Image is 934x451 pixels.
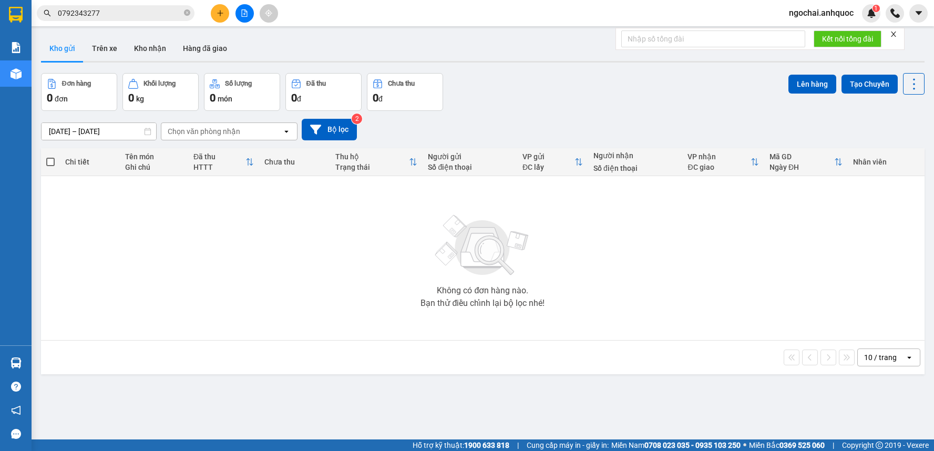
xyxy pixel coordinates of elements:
button: Tạo Chuyến [841,75,898,94]
span: 1 [874,5,878,12]
span: 0 [291,91,297,104]
span: đơn [55,95,68,103]
div: Trạng thái [335,163,409,171]
button: Kho gửi [41,36,84,61]
th: Toggle SortBy [517,148,588,176]
button: Trên xe [84,36,126,61]
span: ngochai.anhquoc [781,6,862,19]
button: plus [211,4,229,23]
div: Tên món [125,152,183,161]
div: Mã GD [769,152,834,161]
span: đ [297,95,301,103]
img: phone-icon [890,8,900,18]
button: aim [260,4,278,23]
sup: 1 [873,5,880,12]
th: Toggle SortBy [188,148,259,176]
input: Select a date range. [42,123,156,140]
div: 10 / trang [864,352,897,363]
strong: 0708 023 035 - 0935 103 250 [644,441,741,449]
span: Cung cấp máy in - giấy in: [527,439,609,451]
svg: open [282,127,291,136]
img: warehouse-icon [11,357,22,368]
span: search [44,9,51,17]
div: ĐC giao [687,163,751,171]
span: plus [217,9,224,17]
div: Đơn hàng [62,80,91,87]
button: Số lượng0món [204,73,280,111]
button: Bộ lọc [302,119,357,140]
span: 0 [47,91,53,104]
img: logo-vxr [9,7,23,23]
div: Người gửi [428,152,512,161]
button: Lên hàng [788,75,836,94]
span: | [833,439,834,451]
div: Chi tiết [65,158,115,166]
div: Ghi chú [125,163,183,171]
span: kg [136,95,144,103]
button: Khối lượng0kg [122,73,199,111]
strong: 1900 633 818 [464,441,509,449]
th: Toggle SortBy [330,148,423,176]
span: 0 [373,91,378,104]
div: Số điện thoại [428,163,512,171]
div: Chưa thu [388,80,415,87]
span: Hỗ trợ kỹ thuật: [413,439,509,451]
span: đ [378,95,383,103]
div: Chưa thu [264,158,325,166]
div: Chọn văn phòng nhận [168,126,240,137]
div: Nhân viên [853,158,919,166]
th: Toggle SortBy [764,148,848,176]
div: Đã thu [193,152,245,161]
img: svg+xml;base64,PHN2ZyBjbGFzcz0ibGlzdC1wbHVnX19zdmciIHhtbG5zPSJodHRwOi8vd3d3LnczLm9yZy8yMDAwL3N2Zy... [430,209,535,282]
span: copyright [876,442,883,449]
div: VP nhận [687,152,751,161]
div: Số điện thoại [593,164,678,172]
span: notification [11,405,21,415]
span: 0 [128,91,134,104]
svg: open [905,353,914,362]
img: icon-new-feature [867,8,876,18]
span: Miền Bắc [749,439,825,451]
div: Ngày ĐH [769,163,834,171]
div: Khối lượng [143,80,176,87]
div: VP gửi [522,152,574,161]
div: Không có đơn hàng nào. [437,286,528,295]
span: ⚪️ [743,443,746,447]
input: Nhập số tổng đài [621,30,805,47]
div: Đã thu [306,80,326,87]
span: món [218,95,232,103]
button: caret-down [909,4,928,23]
span: caret-down [914,8,923,18]
th: Toggle SortBy [682,148,764,176]
div: Bạn thử điều chỉnh lại bộ lọc nhé! [420,299,545,307]
button: Đã thu0đ [285,73,362,111]
img: warehouse-icon [11,68,22,79]
span: Kết nối tổng đài [822,33,873,45]
sup: 2 [352,114,362,124]
button: Hàng đã giao [175,36,235,61]
button: Đơn hàng0đơn [41,73,117,111]
span: | [517,439,519,451]
span: 0 [210,91,215,104]
div: ĐC lấy [522,163,574,171]
button: Chưa thu0đ [367,73,443,111]
input: Tìm tên, số ĐT hoặc mã đơn [58,7,182,19]
div: HTTT [193,163,245,171]
span: file-add [241,9,248,17]
strong: 0369 525 060 [779,441,825,449]
div: Số lượng [225,80,252,87]
span: close-circle [184,9,190,16]
div: Thu hộ [335,152,409,161]
span: close-circle [184,8,190,18]
button: Kho nhận [126,36,175,61]
img: solution-icon [11,42,22,53]
button: file-add [235,4,254,23]
span: close [890,30,897,38]
div: Người nhận [593,151,678,160]
span: Miền Nam [611,439,741,451]
span: aim [265,9,272,17]
button: Kết nối tổng đài [814,30,881,47]
span: message [11,429,21,439]
span: question-circle [11,382,21,392]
